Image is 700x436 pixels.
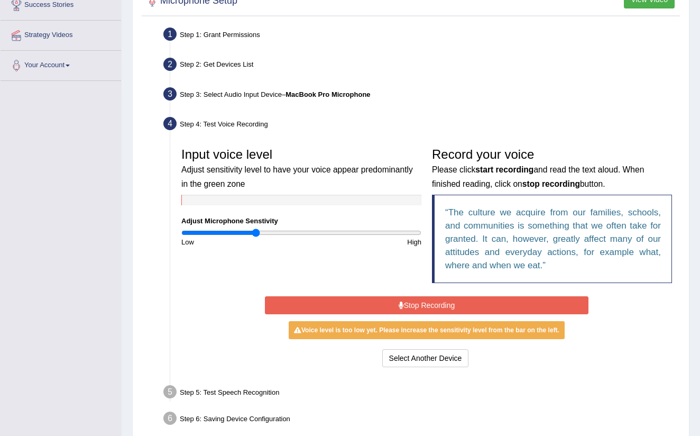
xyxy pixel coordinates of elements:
div: Low [176,237,301,247]
button: Select Another Device [382,349,469,367]
b: MacBook Pro Microphone [285,90,370,98]
h3: Record your voice [432,148,672,189]
label: Adjust Microphone Senstivity [181,216,278,226]
div: High [301,237,427,247]
a: Strategy Videos [1,21,121,47]
div: Step 3: Select Audio Input Device [159,84,684,107]
div: Step 5: Test Speech Recognition [159,382,684,405]
div: Step 2: Get Devices List [159,54,684,78]
b: start recording [475,165,533,174]
span: – [282,90,371,98]
div: Voice level is too low yet. Please increase the sensitivity level from the bar on the left. [289,321,565,339]
q: The culture we acquire from our families, schools, and communities is something that we often tak... [445,207,661,270]
div: Step 1: Grant Permissions [159,24,684,48]
a: Your Account [1,51,121,77]
small: Please click and read the text aloud. When finished reading, click on button. [432,165,644,188]
b: stop recording [522,179,580,188]
div: Step 6: Saving Device Configuration [159,408,684,432]
small: Adjust sensitivity level to have your voice appear predominantly in the green zone [181,165,413,188]
button: Stop Recording [265,296,588,314]
div: Step 4: Test Voice Recording [159,114,684,137]
h3: Input voice level [181,148,421,189]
